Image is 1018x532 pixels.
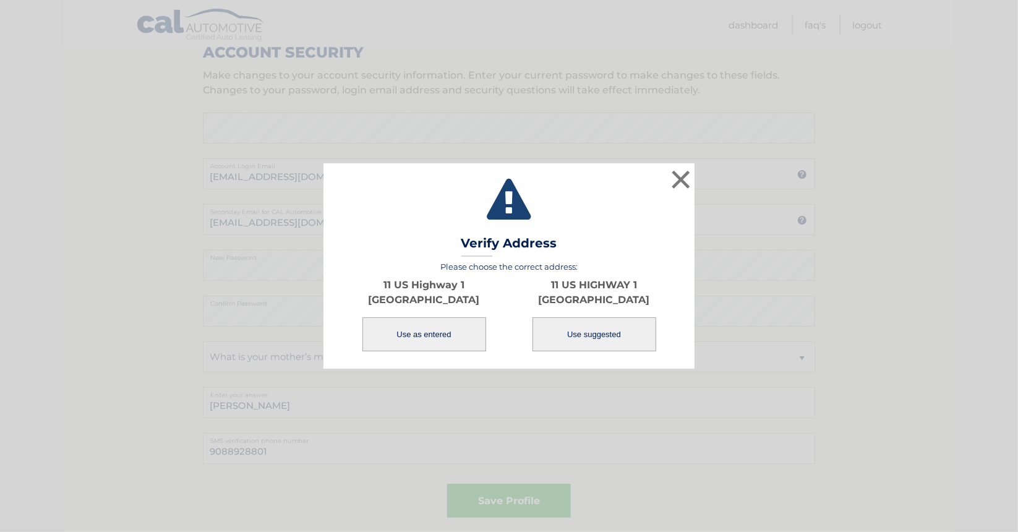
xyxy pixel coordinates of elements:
[339,278,509,307] p: 11 US Highway 1 [GEOGRAPHIC_DATA]
[509,278,679,307] p: 11 US HIGHWAY 1 [GEOGRAPHIC_DATA]
[669,167,693,192] button: ×
[362,317,486,351] button: Use as entered
[339,262,679,353] div: Please choose the correct address:
[533,317,656,351] button: Use suggested
[461,236,557,257] h3: Verify Address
